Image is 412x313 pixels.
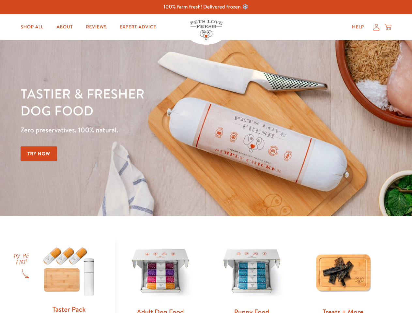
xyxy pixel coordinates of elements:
a: Help [347,21,369,34]
img: Pets Love Fresh [190,20,222,40]
a: Expert Advice [114,21,161,34]
a: Reviews [81,21,112,34]
h1: Tastier & fresher dog food [21,85,268,119]
a: Try Now [21,146,57,161]
a: About [51,21,78,34]
a: Shop All [15,21,49,34]
p: Zero preservatives. 100% natural. [21,124,268,136]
